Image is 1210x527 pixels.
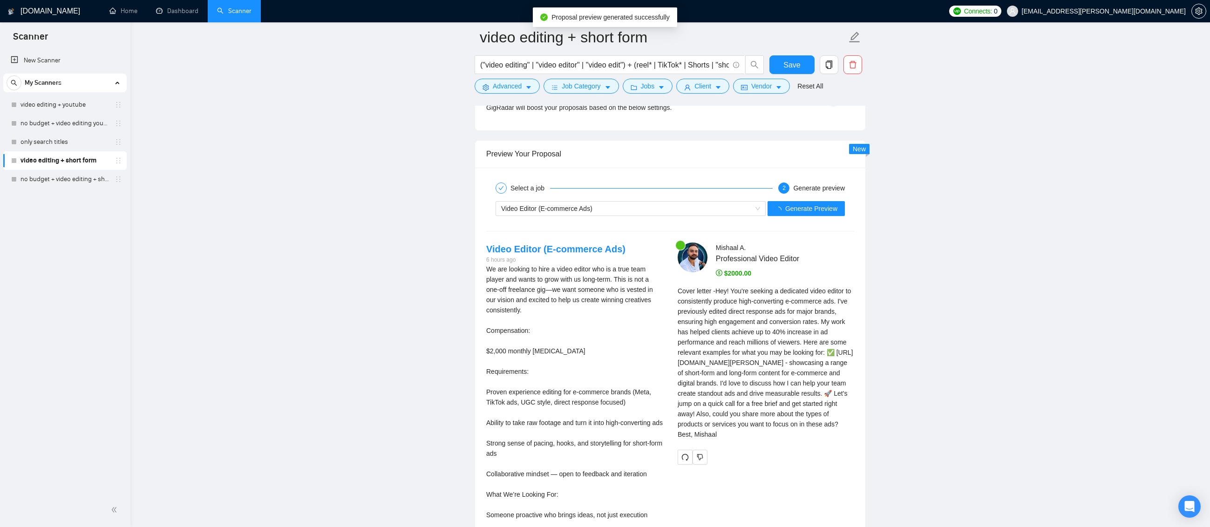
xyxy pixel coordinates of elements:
[964,6,992,16] span: Connects:
[1191,7,1206,15] a: setting
[684,84,691,91] span: user
[716,270,722,276] span: dollar
[486,141,854,167] div: Preview Your Proposal
[741,84,748,91] span: idcard
[562,81,600,91] span: Job Category
[953,7,961,15] img: upwork-logo.png
[782,185,786,191] span: 2
[775,207,785,213] span: loading
[844,61,862,69] span: delete
[849,31,861,43] span: edit
[783,59,800,71] span: Save
[853,145,866,153] span: New
[631,84,637,91] span: folder
[820,61,838,69] span: copy
[115,176,122,183] span: holder
[716,270,751,277] span: $2000.00
[115,120,122,127] span: holder
[641,81,655,91] span: Jobs
[115,138,122,146] span: holder
[475,79,540,94] button: settingAdvancedcaret-down
[3,74,127,189] li: My Scanners
[693,450,707,465] button: dislike
[623,79,673,94] button: folderJobscaret-down
[11,51,119,70] a: New Scanner
[733,62,739,68] span: info-circle
[658,84,665,91] span: caret-down
[115,101,122,108] span: holder
[769,55,815,74] button: Save
[820,55,838,74] button: copy
[480,59,729,71] input: Search Freelance Jobs...
[486,102,762,113] div: GigRadar will boost your proposals based on the below settings.
[715,84,721,91] span: caret-down
[8,4,14,19] img: logo
[694,81,711,91] span: Client
[676,79,729,94] button: userClientcaret-down
[678,243,707,272] img: c15yXXaM24JUd1PlZPokjuCBadvN3tGxXddGqe60gHCIlSuy7liouroaVgckRW4Ghk
[716,244,746,251] span: Mishaal A .
[544,79,619,94] button: barsJob Categorycaret-down
[785,203,837,214] span: Generate Preview
[697,453,703,461] span: dislike
[678,450,693,465] button: redo
[733,79,790,94] button: idcardVendorcaret-down
[20,95,109,114] a: video editing + youtube
[793,182,845,194] div: Generate preview
[20,151,109,170] a: video editing + short form
[551,14,670,21] span: Proposal preview generated successfully
[20,114,109,133] a: no budget + video editing youtube
[20,133,109,151] a: only search titles
[797,81,823,91] a: Reset All
[115,157,122,164] span: holder
[480,26,847,49] input: Scanner name...
[1191,4,1206,19] button: setting
[525,84,532,91] span: caret-down
[510,182,550,194] div: Select a job
[1192,7,1206,15] span: setting
[716,253,827,264] span: Professional Video Editor
[551,84,558,91] span: bars
[605,84,611,91] span: caret-down
[483,84,489,91] span: setting
[1178,495,1201,518] div: Open Intercom Messenger
[498,185,504,191] span: check
[1009,8,1016,14] span: user
[7,75,21,90] button: search
[678,453,692,461] span: redo
[217,7,252,15] a: searchScanner
[156,7,198,15] a: dashboardDashboard
[109,7,137,15] a: homeHome
[994,6,998,16] span: 0
[746,61,763,69] span: search
[843,55,862,74] button: delete
[111,505,120,514] span: double-left
[678,286,854,439] div: Remember that the client will see only the first two lines of your cover letter.
[768,201,845,216] button: Generate Preview
[745,55,764,74] button: search
[6,30,55,49] span: Scanner
[501,205,592,212] span: Video Editor (E-commerce Ads)
[486,244,625,254] a: Video Editor (E-commerce Ads)
[25,74,61,92] span: My Scanners
[540,14,548,21] span: check-circle
[486,256,625,264] div: 6 hours ago
[20,170,109,189] a: no budget + video editing + short form
[7,80,21,86] span: search
[493,81,522,91] span: Advanced
[751,81,772,91] span: Vendor
[775,84,782,91] span: caret-down
[3,51,127,70] li: New Scanner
